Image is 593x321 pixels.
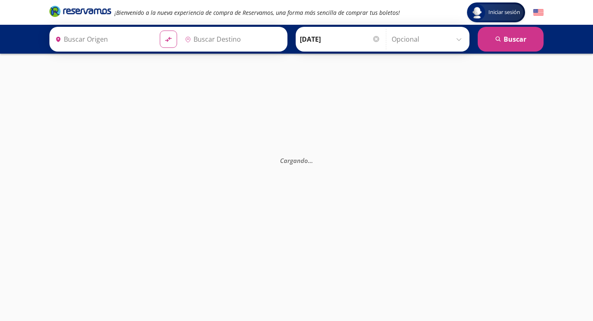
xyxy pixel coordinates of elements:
[114,9,400,17] em: ¡Bienvenido a la nueva experiencia de compra de Reservamos, una forma más sencilla de comprar tus...
[392,29,465,50] input: Opcional
[49,5,111,20] a: Brand Logo
[478,27,544,52] button: Buscar
[533,7,544,18] button: English
[485,8,523,17] span: Iniciar sesión
[311,156,313,165] span: .
[280,156,313,165] em: Cargando
[310,156,311,165] span: .
[182,29,283,50] input: Buscar Destino
[49,5,111,17] i: Brand Logo
[308,156,310,165] span: .
[300,29,381,50] input: Elegir Fecha
[52,29,153,50] input: Buscar Origen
